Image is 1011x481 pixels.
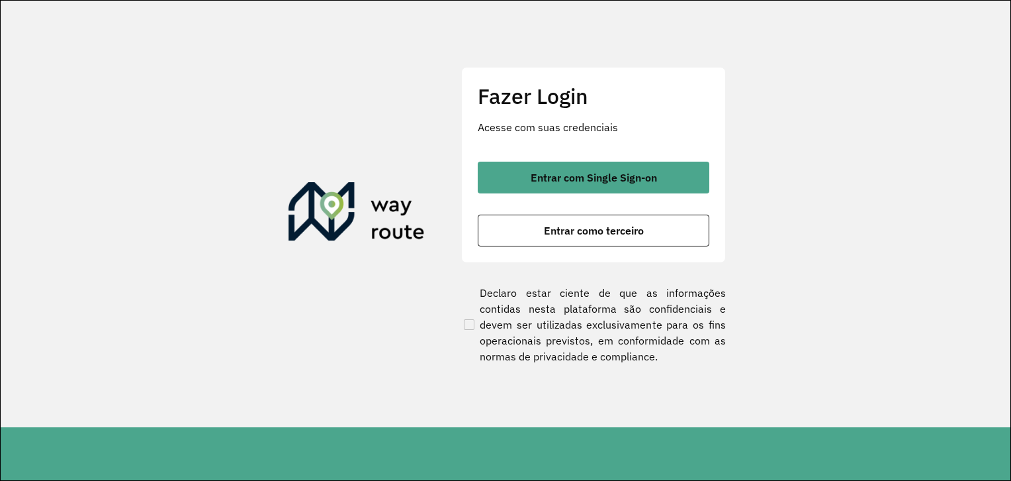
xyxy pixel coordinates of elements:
button: button [478,162,709,193]
span: Entrar como terceiro [544,225,644,236]
label: Declaro estar ciente de que as informações contidas nesta plataforma são confidenciais e devem se... [461,285,726,364]
img: Roteirizador AmbevTech [288,182,425,246]
button: button [478,215,709,246]
p: Acesse com suas credenciais [478,119,709,135]
h2: Fazer Login [478,83,709,109]
span: Entrar com Single Sign-on [531,172,657,183]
